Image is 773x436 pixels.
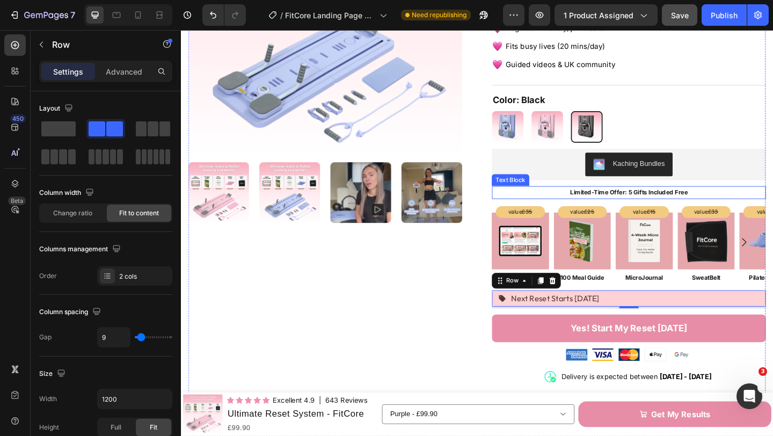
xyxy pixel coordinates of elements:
span: [DATE] - [DATE] [521,372,577,381]
span: 1 product assigned [564,10,633,21]
button: Yes! Start My Reset Today [338,309,636,339]
img: gempages_432750572815254551-fa4627da-e23b-47ee-b346-94399c8b17d5.png [447,346,471,360]
p: Excellent 4.9 [100,398,145,408]
img: gempages_527756950092383125-51479028-1dff-4c68-93f0-e3989269b40d.png [615,206,663,254]
s: £25 [439,194,450,201]
img: gempages_527756950092383125-449c7c26-8f87-4835-bc66-f04771a0b68d.png [395,370,408,383]
p: Row [52,38,143,51]
strong: Limited-Time Offer: 5 Gifts Included Free [424,172,551,180]
iframe: Design area [181,30,773,436]
button: Carousel Next Arrow [597,216,628,246]
p: Pilates socks [609,264,669,275]
div: Order [39,271,57,281]
s: £33 [573,194,585,201]
div: Publish [711,10,738,21]
img: gempages_432750572815254551-9570a35e-13db-413e-a6bb-8d35aa3b43f5.png [418,346,442,360]
div: Width [39,394,57,404]
div: Get My Results [512,410,576,426]
img: gempages_527756950092383125-9da6ca4e-fb5c-432e-ad7f-4c2f6dc9faae.png [548,206,596,254]
div: Undo/Redo [202,4,246,26]
p: value [411,193,463,204]
span: Guided videos & UK community [353,33,472,42]
button: Publish [702,4,747,26]
p: Next Reset Starts [DATE] [359,284,455,300]
span: Change ratio [53,208,92,218]
span: Delivery is expected between [414,372,519,381]
div: Text Block [340,158,377,168]
div: 2 cols [119,272,170,281]
span: Fits busy lives (20 mins/day) [353,13,461,23]
input: Auto [98,389,172,409]
span: / [280,10,283,21]
img: gempages_527756950092383125-42d37dec-13db-4147-aa76-b4c33007a450.png [338,32,350,43]
p: App & Community [339,264,399,275]
input: Auto [98,328,130,347]
p: 7 [70,9,75,21]
div: Rich Text Editor. Editing area: main [352,28,475,47]
span: Need republishing [412,10,466,20]
button: Kaching Bundles [440,133,535,159]
span: FitCore Landing Page Facebook [285,10,375,21]
iframe: Intercom live chat [736,383,762,409]
div: Layout [39,101,75,116]
button: 7 [4,4,80,26]
div: Yes! Start My Reset [DATE] [424,316,551,333]
img: gempages_527756950092383125-a18b00d3-0457-462c-9f14-59622c2c8a58.png [413,206,461,254]
div: Beta [8,197,26,205]
p: value [478,193,530,204]
img: gempages_432750572815254551-d8efabe7-d7d7-4b91-b286-e012d0f1e854.png [475,346,499,360]
span: Full [111,423,121,432]
img: gempages_527756950092383125-65ef7e6c-d596-4c9b-b7ad-f3824e295953.png [480,206,528,254]
button: 1 product assigned [555,4,658,26]
img: gempages_432750572815254551-007ba5d6-78cc-48e0-8aba-99cea8630163.png [532,346,556,360]
p: 100 Meal Guide [407,264,467,275]
img: KachingBundles.png [448,140,461,152]
s: £15 [507,194,516,201]
div: Row [352,268,369,278]
div: Kaching Bundles [470,140,526,151]
p: | 643 Reviews [150,398,202,408]
div: Size [39,367,68,381]
div: Columns management [39,242,123,257]
div: 450 [10,114,26,123]
s: £35 [371,194,382,201]
span: Fit [150,423,157,432]
p: Advanced [106,66,142,77]
p: MicroJournal [474,264,534,275]
div: Column width [39,186,96,200]
img: gempages_527756950092383125-3a430833-5ff5-4ce1-8ce6-caa0b15d1174.png [345,206,393,254]
button: Save [662,4,697,26]
span: 3 [759,367,767,376]
p: SweatBelt [542,264,602,275]
div: Height [39,423,59,432]
div: Rich Text Editor. Editing area: main [352,9,475,27]
span: Save [671,11,689,20]
p: value [546,193,597,204]
span: Fit to content [119,208,159,218]
button: Get My Results [432,404,642,432]
div: Column spacing [39,305,103,319]
div: Gap [39,332,52,342]
h1: Ultimate Reset System - FitCore [49,409,214,426]
p: value [344,193,395,204]
img: gempages_527756950092383125-42d37dec-13db-4147-aa76-b4c33007a450.png [338,12,350,24]
p: Settings [53,66,83,77]
p: value [613,193,665,204]
legend: Color: Black [338,67,397,86]
img: gempages_432750572815254551-9dccd6cc-510b-4299-84ea-44162e01f3da.png [504,346,528,360]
